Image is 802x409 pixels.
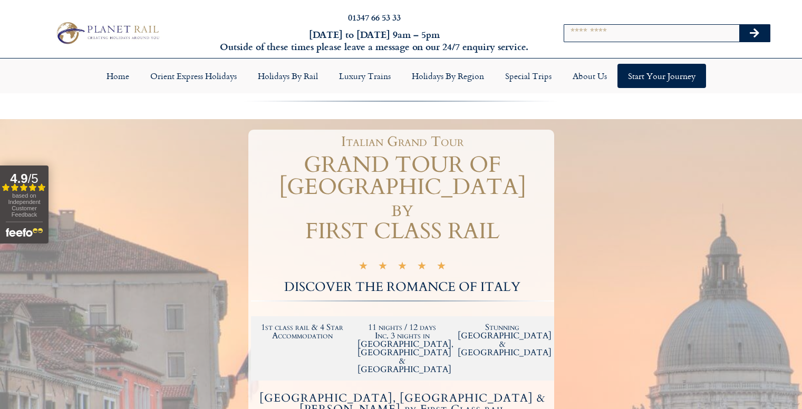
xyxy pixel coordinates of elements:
[617,64,706,88] a: Start your Journey
[417,261,427,274] i: ★
[401,64,495,88] a: Holidays by Region
[251,154,554,242] h1: GRAND TOUR OF [GEOGRAPHIC_DATA] by FIRST CLASS RAIL
[52,20,162,46] img: Planet Rail Train Holidays Logo
[5,64,797,88] nav: Menu
[378,261,388,274] i: ★
[348,11,401,23] a: 01347 66 53 33
[359,260,446,274] div: 5/5
[495,64,562,88] a: Special Trips
[739,25,770,42] button: Search
[251,281,554,294] h2: DISCOVER THE ROMANCE OF ITALY
[357,323,447,374] h2: 11 nights / 12 days Inc. 3 nights in [GEOGRAPHIC_DATA], [GEOGRAPHIC_DATA] & [GEOGRAPHIC_DATA]
[247,64,328,88] a: Holidays by Rail
[328,64,401,88] a: Luxury Trains
[458,323,547,357] h2: Stunning [GEOGRAPHIC_DATA] & [GEOGRAPHIC_DATA]
[562,64,617,88] a: About Us
[140,64,247,88] a: Orient Express Holidays
[217,28,532,53] h6: [DATE] to [DATE] 9am – 5pm Outside of these times please leave a message on our 24/7 enquiry serv...
[258,323,347,340] h2: 1st class rail & 4 Star Accommodation
[437,261,446,274] i: ★
[398,261,407,274] i: ★
[96,64,140,88] a: Home
[359,261,368,274] i: ★
[256,135,549,149] h1: Italian Grand Tour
